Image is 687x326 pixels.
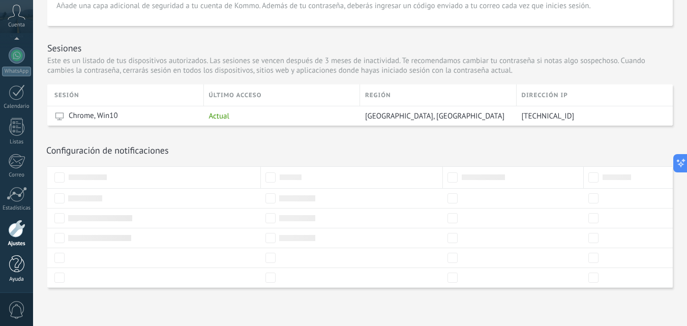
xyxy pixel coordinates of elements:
div: Calendario [2,103,32,110]
div: Sesión [54,84,203,106]
div: WhatsApp [2,67,31,76]
div: Correo [2,172,32,179]
div: último acceso [204,84,360,106]
span: Cuenta [8,22,25,28]
span: Actual [209,111,229,121]
span: Añade una capa adicional de seguridad a tu cuenta de Kommo. Además de tu contraseña, deberás ingr... [56,1,591,11]
h1: Sesiones [47,42,81,54]
h1: Configuración de notificaciones [46,144,169,156]
div: Santiago, Chile [360,106,512,126]
div: Ayuda [2,276,32,283]
p: Este es un listado de tus dispositivos autorizados. Las sesiones se vencen después de 3 meses de ... [47,56,673,75]
div: Estadísticas [2,205,32,212]
div: Ajustes [2,241,32,247]
span: [GEOGRAPHIC_DATA], [GEOGRAPHIC_DATA] [365,111,504,121]
div: Región [360,84,516,106]
div: 190.12.169.170 [517,106,666,126]
div: Listas [2,139,32,145]
div: Dirección IP [517,84,673,106]
span: [TECHNICAL_ID] [522,111,575,121]
span: Chrome, Win10 [69,111,118,121]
